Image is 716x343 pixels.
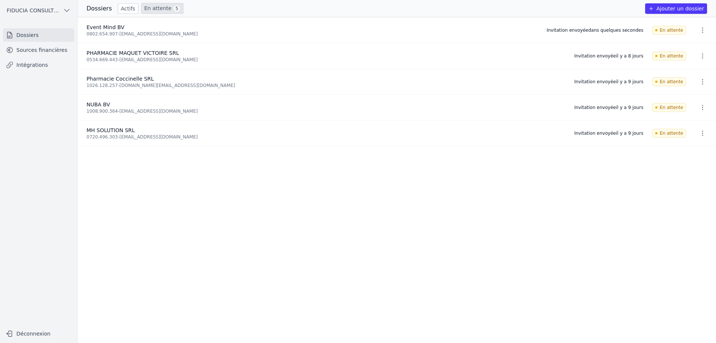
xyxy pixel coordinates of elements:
span: En attente [652,103,686,112]
div: Invitation envoyée dans quelques secondes [547,27,643,33]
div: 1026.128.257 - [DOMAIN_NAME][EMAIL_ADDRESS][DOMAIN_NAME] [87,82,565,88]
button: Déconnexion [3,328,74,340]
div: 0802.654.907 - [EMAIL_ADDRESS][DOMAIN_NAME] [87,31,538,37]
a: Intégrations [3,58,74,72]
a: En attente 5 [141,3,183,14]
h3: Dossiers [87,4,112,13]
span: En attente [652,26,686,35]
span: Event Mind BV [87,24,125,30]
div: 0720.496.303 - [EMAIL_ADDRESS][DOMAIN_NAME] [87,134,565,140]
div: 1008.900.364 - [EMAIL_ADDRESS][DOMAIN_NAME] [87,108,565,114]
div: Invitation envoyée il y a 9 jours [574,105,643,110]
div: Invitation envoyée il y a 9 jours [574,79,643,85]
span: 5 [173,5,180,12]
div: 0534.669.443 - [EMAIL_ADDRESS][DOMAIN_NAME] [87,57,565,63]
button: Ajouter un dossier [645,3,707,14]
div: Invitation envoyée il y a 8 jours [574,53,643,59]
a: Sources financières [3,43,74,57]
a: Dossiers [3,28,74,42]
button: FIDUCIA CONSULTING SRL [3,4,74,16]
a: Actifs [118,3,138,14]
span: NUBA BV [87,102,110,107]
span: MH SOLUTION SRL [87,127,135,133]
div: Invitation envoyée il y a 9 jours [574,130,643,136]
span: FIDUCIA CONSULTING SRL [7,7,60,14]
span: En attente [652,52,686,60]
span: En attente [652,77,686,86]
span: PHARMACIE MAQUET VICTOIRE SRL [87,50,179,56]
span: En attente [652,129,686,138]
span: Pharmacie Coccinelle SRL [87,76,154,82]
